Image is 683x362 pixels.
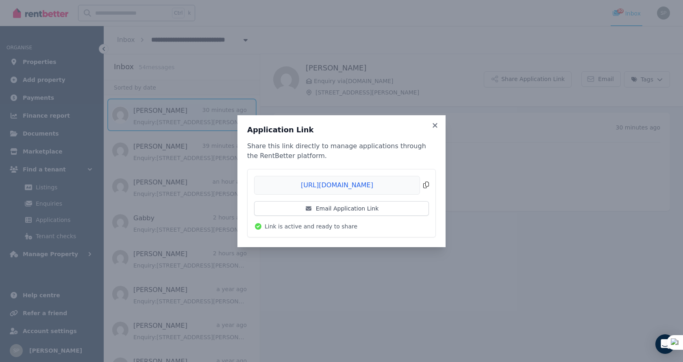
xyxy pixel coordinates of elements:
div: Open Intercom Messenger [655,334,675,354]
button: [URL][DOMAIN_NAME] [254,176,429,195]
h3: Application Link [247,125,436,135]
a: Email Application Link [254,201,429,216]
p: Share this link directly to manage applications through the RentBetter platform. [247,141,436,161]
span: Link is active and ready to share [265,222,357,230]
